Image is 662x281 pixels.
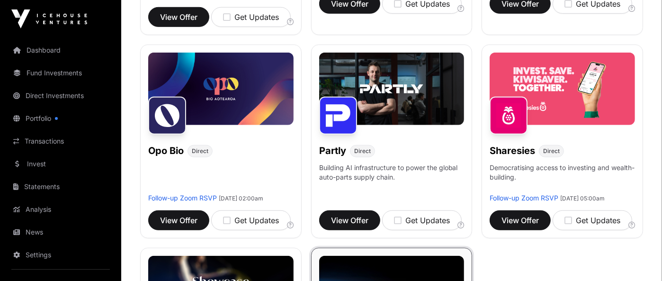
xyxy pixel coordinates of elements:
a: Direct Investments [8,85,114,106]
div: Get Updates [564,215,620,226]
button: View Offer [490,210,551,230]
span: View Offer [331,215,368,226]
img: Icehouse Ventures Logo [11,9,87,28]
img: Sharesies-Banner.jpg [490,53,635,125]
img: Partly [319,97,357,135]
button: Get Updates [211,210,291,230]
h1: Sharesies [490,144,535,157]
div: Get Updates [223,215,279,226]
p: Democratising access to investing and wealth-building. [490,163,635,193]
button: View Offer [148,210,209,230]
div: Get Updates [394,215,450,226]
img: Opo Bio [148,97,186,135]
a: Follow-up Zoom RSVP [148,194,217,202]
span: Direct [543,147,560,155]
a: Transactions [8,131,114,152]
a: Portfolio [8,108,114,129]
button: Get Updates [553,210,632,230]
span: Direct [192,147,208,155]
span: [DATE] 02:00am [219,195,263,202]
img: Sharesies [490,97,528,135]
a: Invest [8,154,114,174]
a: News [8,222,114,243]
span: View Offer [160,11,197,23]
button: View Offer [319,210,380,230]
a: Fund Investments [8,63,114,83]
span: View Offer [501,215,539,226]
span: View Offer [160,215,197,226]
iframe: Chat Widget [615,236,662,281]
h1: Partly [319,144,346,157]
a: Dashboard [8,40,114,61]
span: [DATE] 05:00am [560,195,605,202]
img: Opo-Bio-Banner.jpg [148,53,294,125]
a: Analysis [8,199,114,220]
p: Building AI infrastructure to power the global auto-parts supply chain. [319,163,465,193]
img: Partly-Banner.jpg [319,53,465,125]
h1: Opo Bio [148,144,184,157]
button: Get Updates [382,210,462,230]
a: Settings [8,245,114,265]
span: Direct [354,147,371,155]
button: Get Updates [211,7,291,27]
button: View Offer [148,7,209,27]
a: Follow-up Zoom RSVP [490,194,558,202]
a: Statements [8,176,114,197]
div: Get Updates [223,11,279,23]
